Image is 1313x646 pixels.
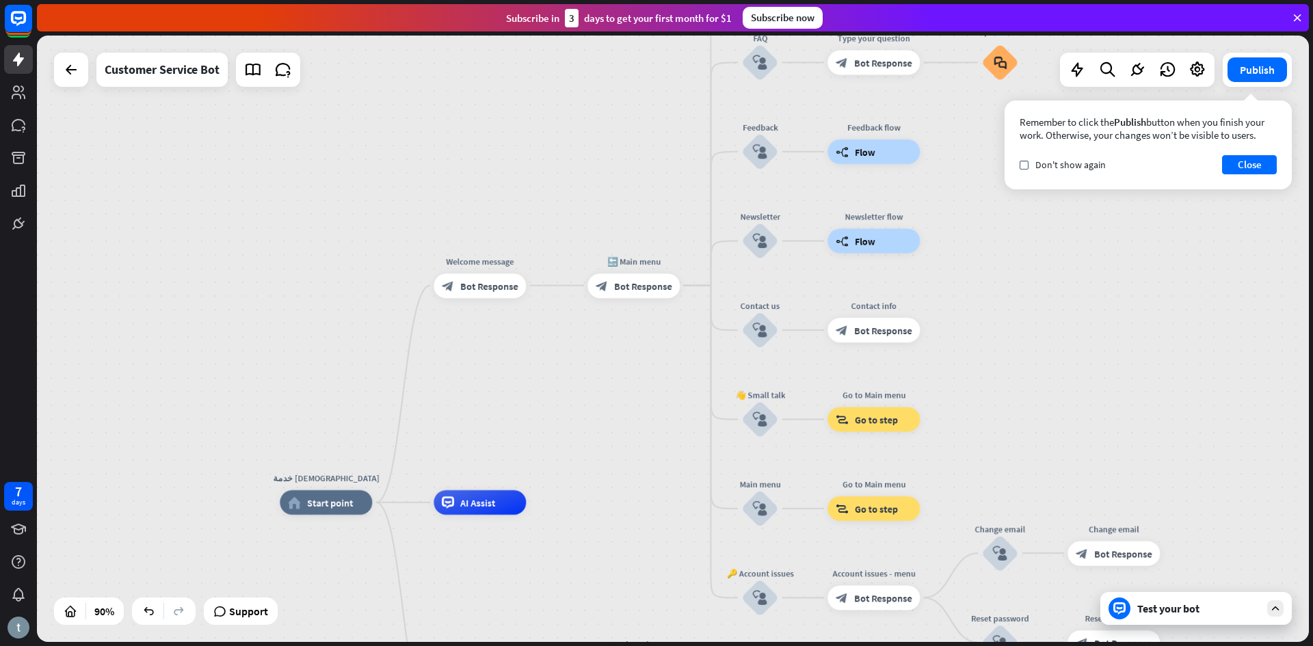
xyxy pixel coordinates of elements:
div: Reset password [1059,612,1169,624]
div: Welcome message [425,255,535,267]
span: Bot Response [854,56,912,68]
i: block_user_input [753,144,768,159]
div: Change email [1059,522,1169,535]
i: block_bot_response [836,56,848,68]
div: 3 [565,9,579,27]
div: Go to Main menu [819,388,929,401]
i: block_user_input [753,412,768,427]
div: Customer Service Bot [105,53,220,87]
div: Contact info [819,299,929,312]
span: Bot Response [460,280,518,292]
div: Newsletter [723,210,797,222]
div: Feedback [723,121,797,133]
div: Go to Main menu [819,478,929,490]
div: 🔙 Main menu [579,255,689,267]
i: block_user_input [993,546,1008,561]
span: Go to step [855,413,898,425]
span: Publish [1114,116,1146,129]
div: FAQ [723,31,797,44]
i: block_bot_response [836,324,848,336]
i: block_bot_response [596,280,608,292]
span: Bot Response [614,280,672,292]
a: 7 days [4,482,33,511]
div: Main menu [723,478,797,490]
i: builder_tree [836,146,849,158]
div: Subscribe now [743,7,823,29]
i: block_goto [836,502,849,515]
span: Bot Response [854,591,912,604]
span: Flow [855,146,875,158]
div: 👋 Small talk [723,388,797,401]
span: Don't show again [1035,159,1106,171]
span: Start point [307,496,353,509]
i: block_bot_response [442,280,454,292]
div: days [12,498,25,507]
i: block_user_input [753,234,768,249]
i: block_faq [994,56,1007,70]
div: Contact us [723,299,797,312]
i: builder_tree [836,234,849,247]
i: block_goto [836,413,849,425]
div: Reset password [963,612,1037,624]
div: Type your question [819,31,929,44]
span: Flow [855,234,875,247]
button: Publish [1228,57,1287,82]
i: home_2 [288,496,301,509]
div: Test your bot [1137,602,1260,615]
div: Feedback flow [819,121,929,133]
button: Open LiveChat chat widget [11,5,52,46]
span: AI Assist [460,496,495,509]
i: block_user_input [753,591,768,606]
span: Bot Response [1094,547,1152,559]
div: Subscribe in days to get your first month for $1 [506,9,732,27]
div: 7 [15,485,22,498]
i: block_user_input [753,501,768,516]
button: Close [1222,155,1277,174]
span: Bot Response [854,324,912,336]
div: Change email [963,522,1037,535]
span: Support [229,600,268,622]
i: block_bot_response [1076,547,1088,559]
div: خدمة [DEMOGRAPHIC_DATA] [271,472,382,484]
div: 🔑 Account issues [723,567,797,579]
div: 90% [90,600,118,622]
div: Remember to click the button when you finish your work. Otherwise, your changes won’t be visible ... [1020,116,1277,142]
i: block_bot_response [836,591,848,604]
i: block_user_input [753,55,768,70]
i: block_user_input [753,323,768,338]
div: Newsletter flow [819,210,929,222]
div: Account issues - menu [819,567,929,579]
div: Popular questions [972,13,1028,38]
span: Go to step [855,502,898,515]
